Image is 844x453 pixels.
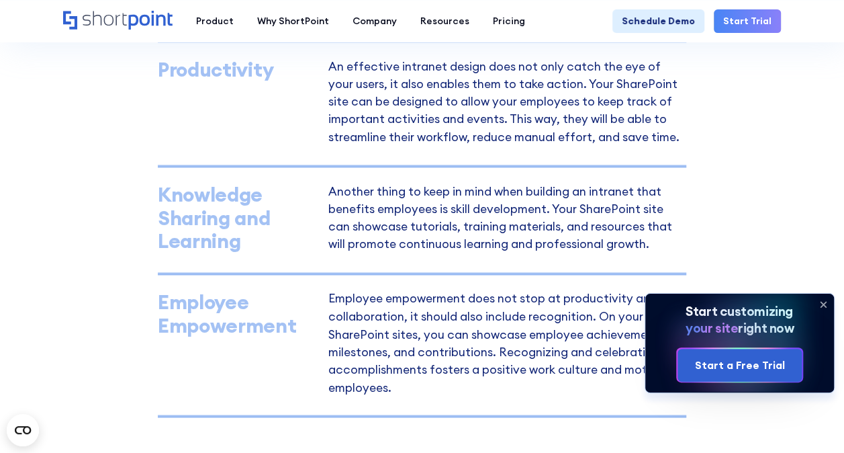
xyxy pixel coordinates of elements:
a: Start a Free Trial [677,349,801,382]
a: Company [341,9,409,33]
a: Start Trial [714,9,781,33]
div: Employee Empowerment [158,290,316,337]
a: Pricing [481,9,537,33]
iframe: Chat Widget [777,388,844,453]
button: Open CMP widget [7,414,39,446]
p: An effective intranet design does not only catch the eye of your users, it also enables them to t... [328,61,686,146]
div: Company [353,14,397,28]
a: Schedule Demo [612,9,704,33]
div: Knowledge Sharing and Learning [158,183,316,253]
div: Why ShortPoint [257,14,329,28]
div: Pricing [493,14,525,28]
p: Employee empowerment does not stop at productivity and collaboration, it should also include reco... [328,294,686,396]
a: Why ShortPoint [246,9,341,33]
a: Resources [409,9,481,33]
div: Product [196,14,234,28]
p: Another thing to keep in mind when building an intranet that benefits employees is skill developm... [328,186,686,253]
div: Resources [420,14,469,28]
a: Product [185,9,246,33]
a: Home [63,11,173,31]
div: Productivity [158,58,316,81]
div: Start a Free Trial [694,357,784,373]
